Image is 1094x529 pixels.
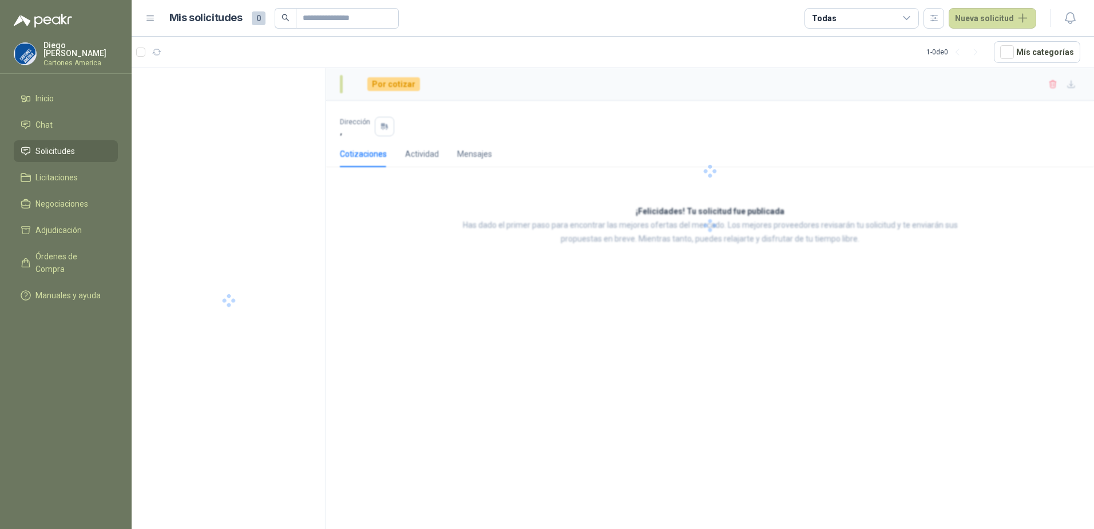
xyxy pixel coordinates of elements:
[812,12,836,25] div: Todas
[994,41,1080,63] button: Mís categorías
[949,8,1036,29] button: Nueva solicitud
[14,114,118,136] a: Chat
[35,250,107,275] span: Órdenes de Compra
[35,198,88,210] span: Negociaciones
[35,119,53,131] span: Chat
[14,167,118,188] a: Licitaciones
[926,43,985,61] div: 1 - 0 de 0
[14,246,118,280] a: Órdenes de Compra
[43,41,118,57] p: Diego [PERSON_NAME]
[169,10,243,26] h1: Mis solicitudes
[14,140,118,162] a: Solicitudes
[35,92,54,105] span: Inicio
[14,88,118,109] a: Inicio
[252,11,265,25] span: 0
[14,193,118,215] a: Negociaciones
[14,285,118,306] a: Manuales y ayuda
[35,289,101,302] span: Manuales y ayuda
[35,171,78,184] span: Licitaciones
[282,14,290,22] span: search
[14,14,72,27] img: Logo peakr
[14,219,118,241] a: Adjudicación
[43,60,118,66] p: Cartones America
[35,145,75,157] span: Solicitudes
[14,43,36,65] img: Company Logo
[35,224,82,236] span: Adjudicación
